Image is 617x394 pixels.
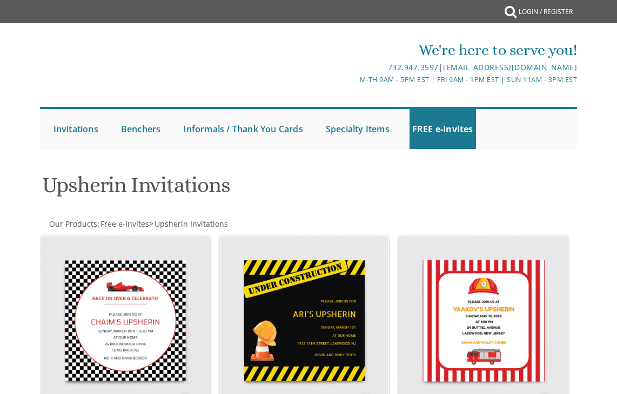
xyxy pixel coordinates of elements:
[149,219,228,229] span: >
[40,219,578,229] div: :
[443,62,577,72] a: [EMAIL_ADDRESS][DOMAIN_NAME]
[42,173,575,205] h1: Upsherin Invitations
[118,109,164,149] a: Benchers
[155,219,228,229] span: Upsherin Invitations
[51,109,101,149] a: Invitations
[180,109,305,149] a: Informals / Thank You Cards
[100,219,149,229] span: Free e-Invites
[153,219,228,229] a: Upsherin Invitations
[410,109,476,149] a: FREE e-Invites
[219,39,577,61] div: We're here to serve you!
[388,62,439,72] a: 732.947.3597
[323,109,392,149] a: Specialty Items
[219,74,577,85] div: M-Th 9am - 5pm EST | Fri 9am - 1pm EST | Sun 11am - 3pm EST
[219,61,577,74] div: |
[48,219,97,229] a: Our Products
[99,219,149,229] a: Free e-Invites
